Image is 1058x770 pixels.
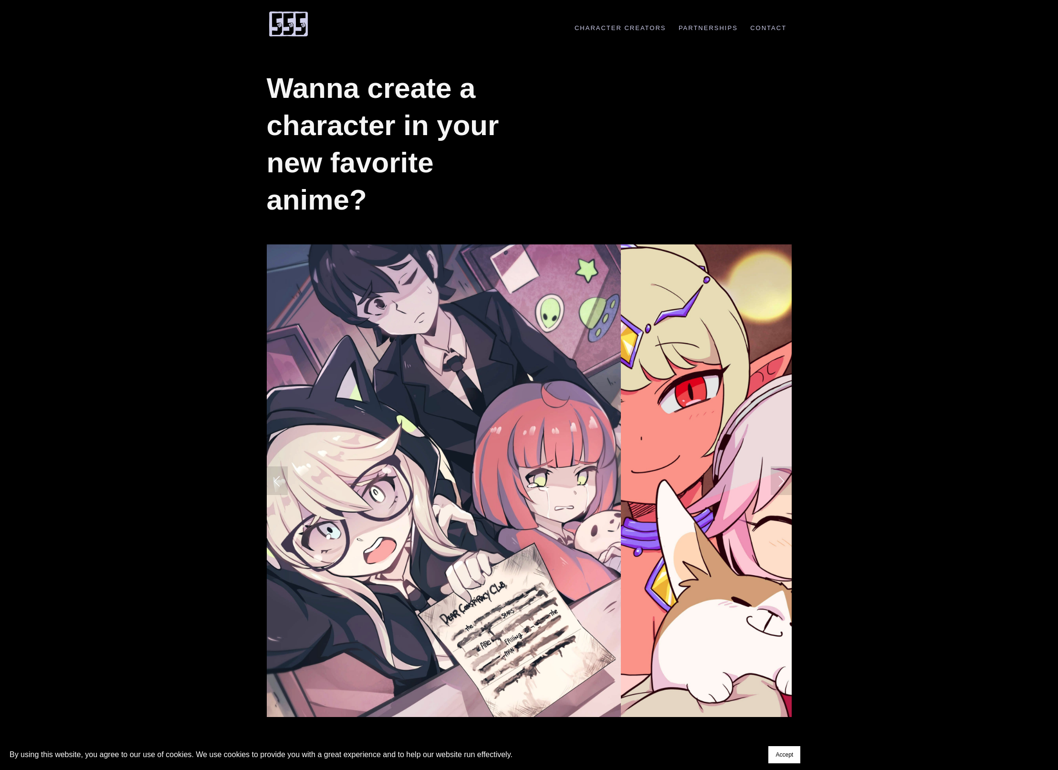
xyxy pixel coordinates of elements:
[768,746,800,763] button: Accept
[267,11,310,37] img: 555 Comic
[10,748,513,761] p: By using this website, you agree to our use of cookies. We use cookies to provide you with a grea...
[674,24,743,32] a: Partnerships
[267,11,310,33] a: 555 Comic
[775,751,793,758] span: Accept
[570,24,671,32] a: Character Creators
[267,466,288,495] a: Previous Slide
[771,466,792,495] a: Next Slide
[267,244,621,717] img: crc (1).jpg
[745,24,792,32] a: Contact
[621,244,975,717] img: ame.jpeg
[267,70,521,219] h1: Wanna create a character in your new favorite anime?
